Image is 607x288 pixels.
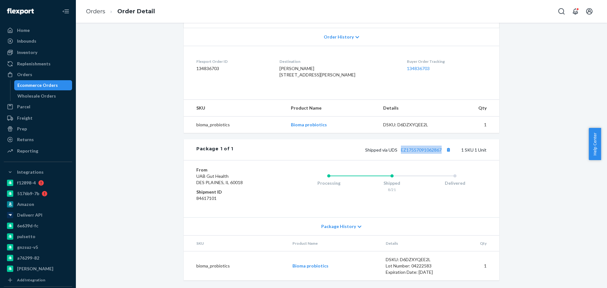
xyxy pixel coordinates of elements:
button: Open notifications [569,5,582,18]
div: DSKU: D6DZXYQEE2L [383,122,443,128]
div: Freight [17,115,33,121]
div: a76299-82 [17,255,39,261]
div: f12898-4 [17,180,36,186]
a: f12898-4 [4,178,72,188]
a: Inventory [4,47,72,57]
button: Help Center [589,128,601,160]
th: Details [378,100,448,117]
a: pulsetto [4,231,72,242]
button: Integrations [4,167,72,177]
button: Open Search Box [555,5,568,18]
a: Deliverr API [4,210,72,220]
a: Add Integration [4,276,72,284]
div: Ecommerce Orders [17,82,58,88]
div: gnzsuz-v5 [17,244,38,250]
th: Product Name [287,236,381,251]
img: Flexport logo [7,8,34,15]
a: Freight [4,113,72,123]
th: Product Name [286,100,378,117]
a: EZ17557091062867 [401,147,442,153]
a: Reporting [4,146,72,156]
button: Close Navigation [59,5,72,18]
div: Replenishments [17,61,51,67]
span: Package History [321,223,356,230]
dt: Flexport Order ID [196,59,269,64]
a: Parcel [4,102,72,112]
div: Orders [17,71,32,78]
a: Wholesale Orders [14,91,72,101]
a: Amazon [4,199,72,209]
div: 5176b9-7b [17,190,39,197]
a: a76299-82 [4,253,72,263]
a: Ecommerce Orders [14,80,72,90]
a: 6e639d-fc [4,221,72,231]
div: Inventory [17,49,37,56]
a: Bioma probiotics [291,122,327,127]
dd: 84617101 [196,195,272,201]
span: UAB Gut Health DES PLAINES, IL 60018 [196,173,243,185]
a: Order Detail [117,8,155,15]
span: Shipped via UDS [365,147,452,153]
th: Qty [447,100,499,117]
button: Open account menu [583,5,596,18]
div: Package 1 of 1 [196,146,233,154]
a: Prep [4,124,72,134]
dt: From [196,167,272,173]
div: Returns [17,136,34,143]
span: Order History [324,34,354,40]
a: Replenishments [4,59,72,69]
dt: Buyer Order Tracking [407,59,487,64]
a: 134836703 [407,66,430,71]
div: 6e639d-fc [17,223,38,229]
td: bioma_probiotics [184,251,287,281]
button: Copy tracking number [444,146,452,154]
ol: breadcrumbs [81,2,160,21]
a: Inbounds [4,36,72,46]
a: Orders [4,69,72,80]
a: [PERSON_NAME] [4,264,72,274]
div: Expiration Date: [DATE] [386,269,445,275]
a: Bioma probiotics [292,263,328,268]
div: Delivered [423,180,487,186]
div: Deliverr API [17,212,42,218]
a: Returns [4,135,72,145]
div: Wholesale Orders [17,93,56,99]
td: 1 [447,117,499,133]
th: SKU [184,236,287,251]
dt: Shipment ID [196,189,272,195]
div: Home [17,27,30,33]
div: 1 SKU 1 Unit [233,146,487,154]
th: SKU [184,100,286,117]
td: 1 [450,251,499,281]
div: pulsetto [17,233,35,240]
div: Amazon [17,201,34,207]
a: Home [4,25,72,35]
div: DSKU: D6DZXYQEE2L [386,256,445,263]
dt: Destination [279,59,397,64]
a: Orders [86,8,105,15]
a: gnzsuz-v5 [4,242,72,252]
div: Processing [297,180,360,186]
th: Qty [450,236,499,251]
div: Inbounds [17,38,36,44]
dd: 134836703 [196,65,269,72]
a: 5176b9-7b [4,189,72,199]
td: bioma_probiotics [184,117,286,133]
div: Shipped [360,180,424,186]
th: Details [381,236,450,251]
div: Add Integration [17,277,45,283]
div: Reporting [17,148,38,154]
div: Parcel [17,104,30,110]
span: [PERSON_NAME] [STREET_ADDRESS][PERSON_NAME] [279,66,355,77]
div: [PERSON_NAME] [17,266,53,272]
div: Lot Number: 04222583 [386,263,445,269]
div: Prep [17,126,27,132]
div: 8/21 [360,187,424,192]
div: Integrations [17,169,44,175]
